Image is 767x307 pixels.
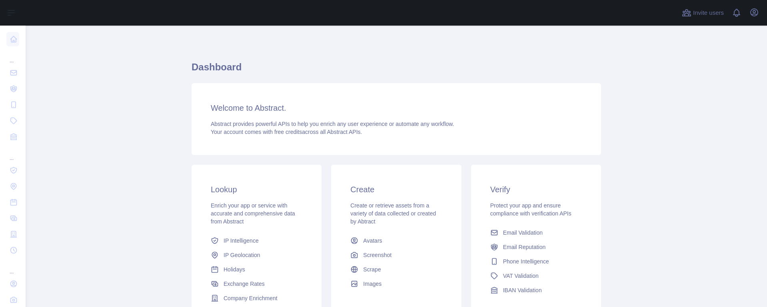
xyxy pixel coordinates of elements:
[6,259,19,275] div: ...
[503,286,542,294] span: IBAN Validation
[490,202,571,217] span: Protect your app and ensure compliance with verification APIs
[224,251,260,259] span: IP Geolocation
[350,202,436,225] span: Create or retrieve assets from a variety of data collected or created by Abtract
[211,184,302,195] h3: Lookup
[274,129,302,135] span: free credits
[6,146,19,161] div: ...
[211,121,454,127] span: Abstract provides powerful APIs to help you enrich any user experience or automate any workflow.
[224,280,265,288] span: Exchange Rates
[487,254,585,269] a: Phone Intelligence
[208,277,306,291] a: Exchange Rates
[211,102,582,114] h3: Welcome to Abstract.
[224,265,245,273] span: Holidays
[487,240,585,254] a: Email Reputation
[347,233,445,248] a: Avatars
[347,262,445,277] a: Scrape
[211,129,362,135] span: Your account comes with across all Abstract APIs.
[350,184,442,195] h3: Create
[503,257,549,265] span: Phone Intelligence
[208,248,306,262] a: IP Geolocation
[487,283,585,297] a: IBAN Validation
[363,265,381,273] span: Scrape
[363,280,382,288] span: Images
[680,6,725,19] button: Invite users
[363,237,382,245] span: Avatars
[487,225,585,240] a: Email Validation
[224,237,259,245] span: IP Intelligence
[503,229,543,237] span: Email Validation
[503,272,539,280] span: VAT Validation
[208,233,306,248] a: IP Intelligence
[503,243,546,251] span: Email Reputation
[490,184,582,195] h3: Verify
[487,269,585,283] a: VAT Validation
[347,248,445,262] a: Screenshot
[363,251,391,259] span: Screenshot
[224,294,278,302] span: Company Enrichment
[211,202,295,225] span: Enrich your app or service with accurate and comprehensive data from Abstract
[6,48,19,64] div: ...
[347,277,445,291] a: Images
[208,291,306,305] a: Company Enrichment
[208,262,306,277] a: Holidays
[192,61,601,80] h1: Dashboard
[693,8,724,18] span: Invite users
